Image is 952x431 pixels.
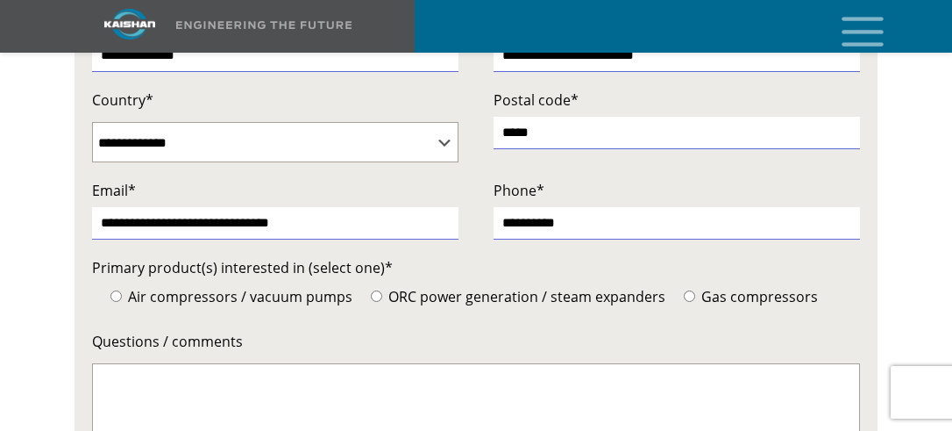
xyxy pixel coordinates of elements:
input: Gas compressors [684,291,695,302]
img: kaishan logo [64,9,195,40]
span: Gas compressors [698,287,818,306]
img: Engineering the future [176,21,352,29]
span: Air compressors / vacuum pumps [124,287,352,306]
label: Country* [92,88,458,112]
label: Email* [92,178,458,203]
label: Postal code* [494,88,860,112]
input: ORC power generation / steam expanders [371,291,382,302]
input: Air compressors / vacuum pumps [110,291,122,302]
span: ORC power generation / steam expanders [385,287,665,306]
a: mobile menu [835,11,864,41]
label: Phone* [494,178,860,203]
label: Questions / comments [92,329,860,354]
